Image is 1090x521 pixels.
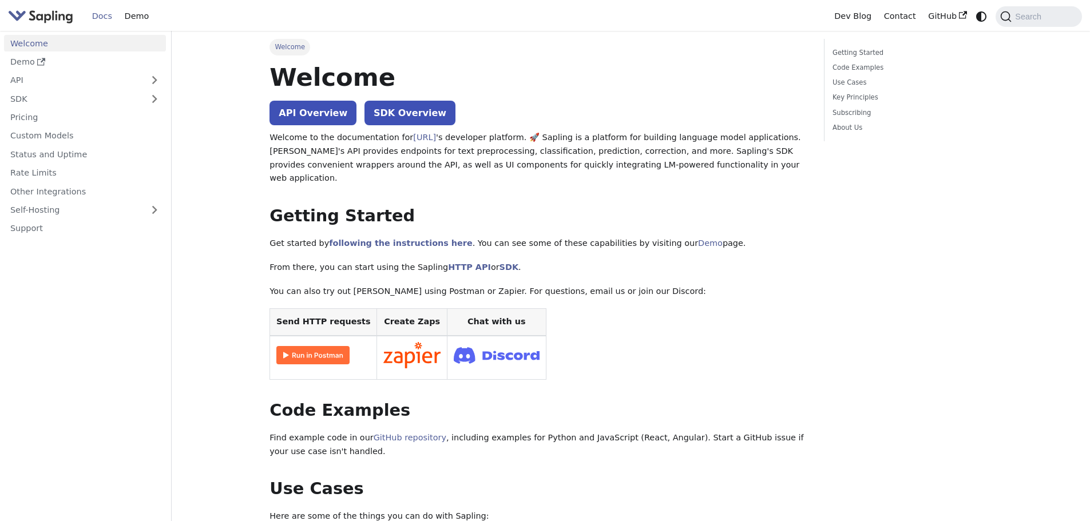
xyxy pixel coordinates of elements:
[383,342,441,368] img: Connect in Zapier
[413,133,436,142] a: [URL]
[4,220,166,237] a: Support
[828,7,877,25] a: Dev Blog
[698,238,723,248] a: Demo
[364,101,455,125] a: SDK Overview
[269,39,807,55] nav: Breadcrumbs
[447,309,546,336] th: Chat with us
[922,7,973,25] a: GitHub
[996,6,1081,27] button: Search (Command+K)
[269,285,807,299] p: You can also try out [PERSON_NAME] using Postman or Zapier. For questions, email us or join our D...
[4,54,166,70] a: Demo
[833,62,988,73] a: Code Examples
[269,131,807,185] p: Welcome to the documentation for 's developer platform. 🚀 Sapling is a platform for building lang...
[270,309,377,336] th: Send HTTP requests
[276,346,350,364] img: Run in Postman
[269,431,807,459] p: Find example code in our , including examples for Python and JavaScript (React, Angular). Start a...
[4,202,166,218] a: Self-Hosting
[269,206,807,226] h2: Getting Started
[454,344,540,367] img: Join Discord
[500,263,518,272] a: SDK
[833,108,988,118] a: Subscribing
[8,8,77,25] a: Sapling.aiSapling.ai
[4,165,166,181] a: Rate Limits
[833,77,988,88] a: Use Cases
[86,7,118,25] a: Docs
[833,92,988,103] a: Key Principles
[329,238,472,248] a: following the instructions here
[833,122,988,133] a: About Us
[269,400,807,421] h2: Code Examples
[377,309,447,336] th: Create Zaps
[269,39,310,55] span: Welcome
[4,183,166,200] a: Other Integrations
[1012,12,1048,21] span: Search
[4,35,166,51] a: Welcome
[374,433,446,442] a: GitHub repository
[4,128,166,144] a: Custom Models
[118,7,155,25] a: Demo
[269,101,356,125] a: API Overview
[269,261,807,275] p: From there, you can start using the Sapling or .
[4,146,166,162] a: Status and Uptime
[8,8,73,25] img: Sapling.ai
[269,237,807,250] p: Get started by . You can see some of these capabilities by visiting our page.
[4,90,143,107] a: SDK
[4,109,166,126] a: Pricing
[833,47,988,58] a: Getting Started
[269,479,807,499] h2: Use Cases
[448,263,491,272] a: HTTP API
[143,90,166,107] button: Expand sidebar category 'SDK'
[4,72,143,89] a: API
[878,7,922,25] a: Contact
[973,8,990,25] button: Switch between dark and light mode (currently system mode)
[143,72,166,89] button: Expand sidebar category 'API'
[269,62,807,93] h1: Welcome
